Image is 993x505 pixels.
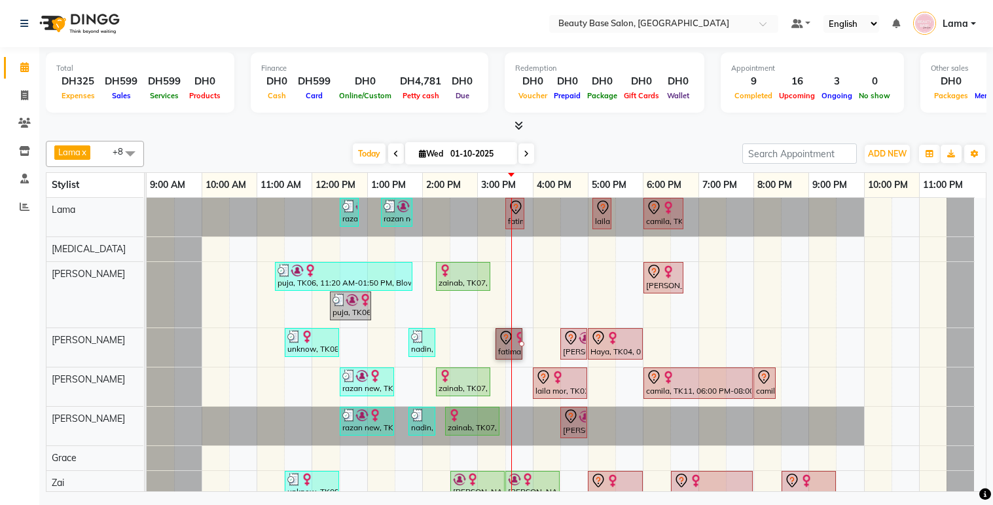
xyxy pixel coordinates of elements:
[341,369,393,394] div: razan new, TK03, 12:30 PM-01:30 PM, Spa Manicure
[446,409,498,434] div: zainab, TK07, 02:25 PM-03:25 PM, Spa Pedicure
[52,334,125,346] span: [PERSON_NAME]
[147,176,189,195] a: 9:00 AM
[589,473,641,500] div: Haya, TK04, 05:00 PM-06:00 PM, Spa Pedicure
[515,91,551,100] span: Voucher
[52,179,79,191] span: Stylist
[865,145,910,163] button: ADD NEW
[341,200,357,225] div: razan new, TK03, 12:30 PM-12:45 PM, drying hair
[186,91,224,100] span: Products
[594,200,610,227] div: laila mor, TK02, 05:05 PM-05:20 PM, drying hair
[52,204,75,215] span: Lama
[818,74,856,89] div: 3
[186,74,224,89] div: DH0
[865,176,911,195] a: 10:00 PM
[341,409,393,434] div: razan new, TK03, 12:30 PM-01:30 PM, Spa Pedicure
[261,74,293,89] div: DH0
[534,369,586,397] div: laila mor, TK02, 04:00 PM-05:00 PM, Spa Manicure
[410,330,434,355] div: nadin, TK12, 01:45 PM-02:15 PM, normal color
[416,149,446,159] span: Wed
[56,63,224,74] div: Total
[645,200,682,227] div: camila, TK11, 06:00 PM-06:45 PM, Eyebrow Lamination
[920,176,966,195] a: 11:00 PM
[395,74,446,89] div: DH4,781
[776,91,818,100] span: Upcoming
[52,268,125,280] span: [PERSON_NAME]
[331,293,370,318] div: puja, TK06, 12:20 PM-01:05 PM, Blowdry classic
[353,143,386,164] span: Today
[731,63,894,74] div: Appointment
[382,200,411,225] div: razan new, TK03, 01:15 PM-01:50 PM, drying hair,eyebrow,upper lips
[286,330,338,355] div: unknow, TK08, 11:30 AM-12:30 PM, Spa Manicure
[533,176,575,195] a: 4:00 PM
[312,176,359,195] a: 12:00 PM
[437,264,489,289] div: zainab, TK07, 02:15 PM-03:15 PM, Blowdry Wavy
[584,91,621,100] span: Package
[147,91,182,100] span: Services
[515,63,694,74] div: Redemption
[52,243,126,255] span: [MEDICAL_DATA]
[913,12,936,35] img: Lama
[261,63,478,74] div: Finance
[809,176,850,195] a: 9:00 PM
[868,149,907,159] span: ADD NEW
[731,74,776,89] div: 9
[276,264,411,289] div: puja, TK06, 11:20 AM-01:50 PM, Blowdry Wavy,Hot Oil
[645,369,751,397] div: camila, TK11, 06:00 PM-08:00 PM, Gel Extention
[551,91,584,100] span: Prepaid
[52,413,125,424] span: [PERSON_NAME]
[699,176,740,195] a: 7:00 PM
[584,74,621,89] div: DH0
[257,176,304,195] a: 11:00 AM
[452,91,473,100] span: Due
[437,369,489,394] div: zainab, TK07, 02:15 PM-03:15 PM, Gelish Manicure
[202,176,249,195] a: 10:00 AM
[56,74,99,89] div: DH325
[399,91,442,100] span: Petty cash
[143,74,186,89] div: DH599
[446,144,512,164] input: 2025-10-01
[264,91,289,100] span: Cash
[52,477,64,489] span: Zai
[589,330,641,358] div: Haya, TK04, 05:00 PM-06:00 PM, Spa Manicure
[507,473,558,498] div: [PERSON_NAME], TK10, 03:30 PM-04:30 PM, Express Facial
[507,200,523,227] div: fatima, TK09, 03:30 PM-03:50 PM, eyebrow
[588,176,630,195] a: 5:00 PM
[452,473,503,498] div: [PERSON_NAME], TK10, 02:30 PM-03:30 PM, Classic massage
[664,91,693,100] span: Wallet
[662,74,694,89] div: DH0
[368,176,409,195] a: 1:00 PM
[109,91,134,100] span: Sales
[643,176,685,195] a: 6:00 PM
[423,176,464,195] a: 2:00 PM
[446,74,478,89] div: DH0
[931,74,971,89] div: DH0
[672,473,751,500] div: camila, TK11, 06:30 PM-08:00 PM, Gel Refill
[286,473,338,498] div: unknow, TK08, 11:30 AM-12:30 PM, Spa Pedicure
[645,264,682,291] div: [PERSON_NAME], TK01, 06:00 PM-06:45 PM, Blowdry classic
[943,17,968,31] span: Lama
[856,74,894,89] div: 0
[562,330,586,358] div: [PERSON_NAME], TK10, 04:30 PM-05:00 PM, normal color
[33,5,123,42] img: logo
[621,91,662,100] span: Gift Cards
[562,409,586,436] div: [PERSON_NAME], TK10, 04:30 PM-05:00 PM, normal color
[336,74,395,89] div: DH0
[478,176,519,195] a: 3:00 PM
[113,146,133,157] span: +8
[931,91,971,100] span: Packages
[58,91,98,100] span: Expenses
[302,91,326,100] span: Card
[52,452,77,464] span: Grace
[755,369,774,397] div: camila, TK11, 08:00 PM-08:25 PM, gelish color
[99,74,143,89] div: DH599
[293,74,336,89] div: DH599
[336,91,395,100] span: Online/Custom
[856,91,894,100] span: No show
[731,91,776,100] span: Completed
[818,91,856,100] span: Ongoing
[515,74,551,89] div: DH0
[776,74,818,89] div: 16
[58,147,81,157] span: Lama
[783,473,835,500] div: camila, TK11, 08:30 PM-09:30 PM, Express Facial
[754,176,795,195] a: 8:00 PM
